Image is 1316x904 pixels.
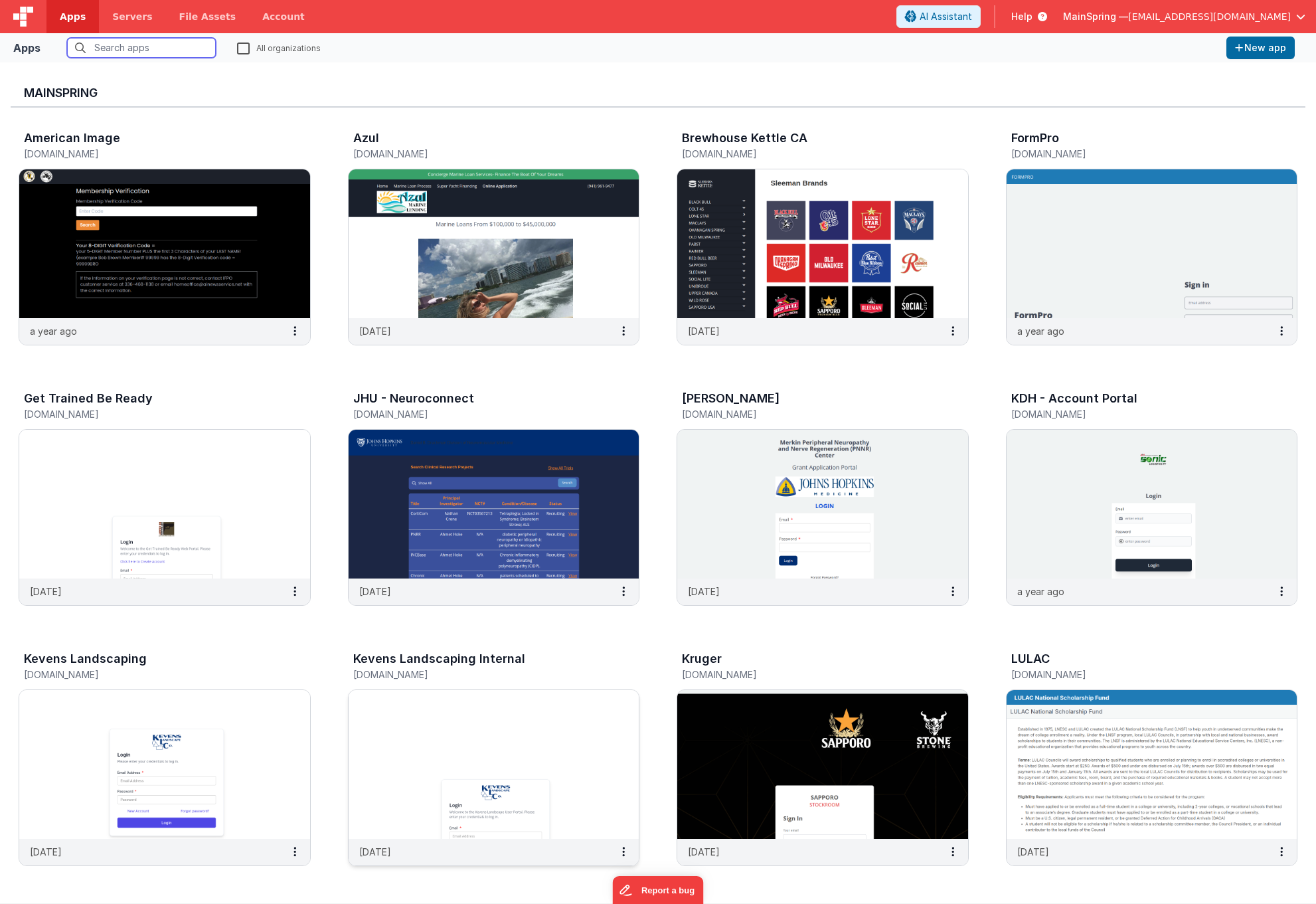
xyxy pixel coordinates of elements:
h5: [DOMAIN_NAME] [1011,409,1265,419]
button: MainSpring — [EMAIL_ADDRESS][DOMAIN_NAME] [1063,10,1305,23]
h3: American Image [24,132,120,145]
h3: Kruger [682,652,722,666]
label: All organizations [237,41,321,54]
h5: [DOMAIN_NAME] [353,149,607,159]
p: [DATE] [30,585,62,598]
p: a year ago [1017,324,1064,338]
h5: [DOMAIN_NAME] [682,409,936,419]
button: AI Assistant [896,5,981,28]
h3: KDH - Account Portal [1011,392,1137,405]
h5: [DOMAIN_NAME] [1011,149,1265,159]
div: Apps [13,40,41,56]
button: New app [1226,37,1295,59]
h5: [DOMAIN_NAME] [24,409,278,419]
h3: LULAC [1011,652,1050,666]
h3: Azul [353,132,379,145]
h3: Get Trained Be Ready [24,392,153,405]
h3: Brewhouse Kettle CA [682,132,807,145]
input: Search apps [67,38,216,58]
p: a year ago [1017,585,1064,598]
h5: [DOMAIN_NAME] [353,409,607,419]
h5: [DOMAIN_NAME] [24,149,278,159]
p: [DATE] [359,585,391,598]
h5: [DOMAIN_NAME] [682,149,936,159]
h3: FormPro [1011,132,1059,145]
h5: [DOMAIN_NAME] [24,670,278,679]
span: Help [1011,10,1032,23]
span: [EMAIL_ADDRESS][DOMAIN_NAME] [1128,10,1291,23]
p: [DATE] [359,324,391,338]
p: [DATE] [30,845,62,859]
p: [DATE] [688,324,720,338]
h5: [DOMAIN_NAME] [682,670,936,679]
p: [DATE] [688,585,720,598]
p: a year ago [30,324,77,338]
span: File Assets [179,10,236,23]
p: [DATE] [1017,845,1049,859]
h3: [PERSON_NAME] [682,392,780,405]
h3: MainSpring [24,86,1292,100]
span: AI Assistant [920,10,972,23]
h3: Kevens Landscaping Internal [353,652,525,666]
h3: JHU - Neuroconnect [353,392,474,405]
h5: [DOMAIN_NAME] [1011,670,1265,679]
p: [DATE] [359,845,391,859]
span: Apps [60,10,86,23]
iframe: Marker.io feedback button [613,876,704,904]
span: MainSpring — [1063,10,1128,23]
h3: Kevens Landscaping [24,652,147,666]
span: Servers [112,10,152,23]
h5: [DOMAIN_NAME] [353,670,607,679]
p: [DATE] [688,845,720,859]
